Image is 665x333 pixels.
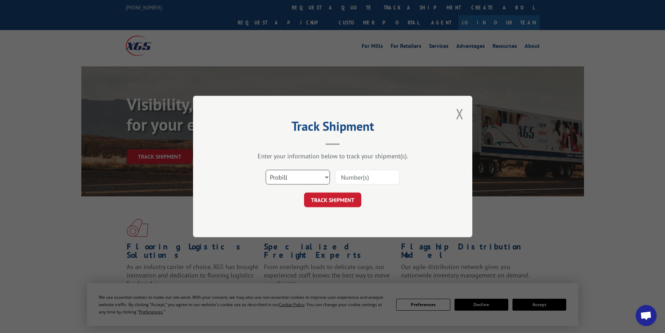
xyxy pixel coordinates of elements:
button: TRACK SHIPMENT [304,193,361,207]
button: Close modal [456,104,464,123]
div: Open chat [636,305,657,326]
div: Enter your information below to track your shipment(s). [228,152,437,160]
input: Number(s) [335,170,399,184]
h2: Track Shipment [228,121,437,135]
